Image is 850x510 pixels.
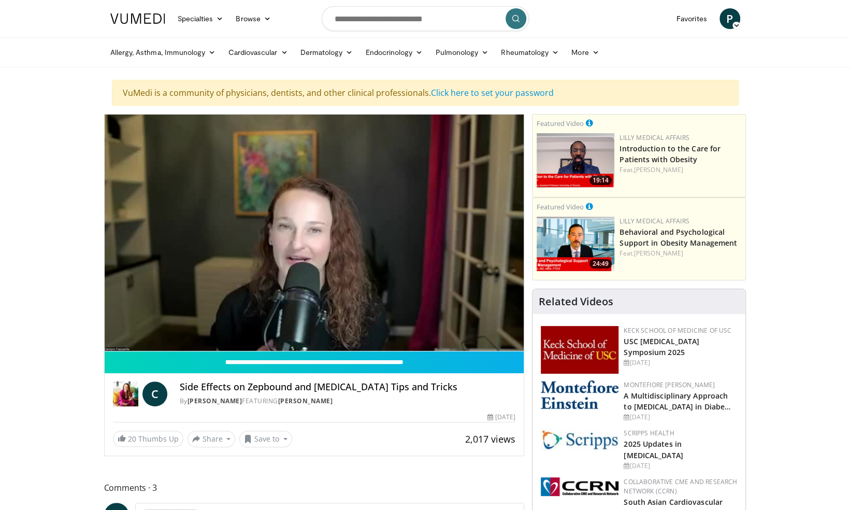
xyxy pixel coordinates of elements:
img: acc2e291-ced4-4dd5-b17b-d06994da28f3.png.150x105_q85_crop-smart_upscale.png [537,133,614,188]
a: Specialties [171,8,230,29]
a: USC [MEDICAL_DATA] Symposium 2025 [624,336,699,357]
div: [DATE] [624,413,737,422]
small: Featured Video [537,119,584,128]
div: [DATE] [624,358,737,367]
a: Behavioral and Psychological Support in Obesity Management [620,227,737,248]
span: 20 [128,434,136,444]
a: [PERSON_NAME] [634,165,683,174]
img: 7b941f1f-d101-407a-8bfa-07bd47db01ba.png.150x105_q85_autocrop_double_scale_upscale_version-0.2.jpg [541,326,618,374]
h4: Related Videos [539,295,613,308]
img: ba3304f6-7838-4e41-9c0f-2e31ebde6754.png.150x105_q85_crop-smart_upscale.png [537,217,614,271]
div: Feat. [620,165,741,175]
img: VuMedi Logo [110,13,165,24]
span: 24:49 [589,259,612,268]
input: Search topics, interventions [322,6,529,31]
a: Scripps Health [624,429,674,437]
a: Favorites [670,8,713,29]
a: Lilly Medical Affairs [620,133,689,142]
a: P [719,8,740,29]
a: More [565,42,605,63]
div: By FEATURING [180,396,515,406]
span: 19:14 [589,176,612,185]
a: Cardiovascular [222,42,294,63]
a: A Multidisciplinary Approach to [MEDICAL_DATA] in Diabe… [624,391,731,412]
a: 19:14 [537,133,614,188]
a: Rheumatology [495,42,565,63]
img: c9f2b0b7-b02a-4276-a72a-b0cbb4230bc1.jpg.150x105_q85_autocrop_double_scale_upscale_version-0.2.jpg [541,429,618,450]
span: Comments 3 [104,481,525,494]
div: [DATE] [487,413,515,422]
a: Keck School of Medicine of USC [624,326,731,335]
img: b0142b4c-93a1-4b58-8f91-5265c282693c.png.150x105_q85_autocrop_double_scale_upscale_version-0.2.png [541,380,618,409]
a: Endocrinology [359,42,429,63]
button: Share [188,431,236,447]
a: 2025 Updates in [MEDICAL_DATA] [624,439,683,460]
a: Allergy, Asthma, Immunology [104,42,222,63]
small: Featured Video [537,202,584,211]
div: Feat. [620,249,741,258]
a: Collaborative CME and Research Network (CCRN) [624,477,737,495]
a: Pulmonology [429,42,495,63]
img: a04ee3ba-8487-4636-b0fb-5e8d268f3737.png.150x105_q85_autocrop_double_scale_upscale_version-0.2.png [541,477,618,496]
video-js: Video Player [105,115,524,351]
img: Dr. Carolynn Francavilla [113,381,138,406]
div: [DATE] [624,461,737,471]
a: Montefiore [PERSON_NAME] [624,380,715,389]
a: Lilly Medical Affairs [620,217,689,225]
button: Save to [239,431,292,447]
h4: Side Effects on Zepbound and [MEDICAL_DATA] Tips and Tricks [180,381,515,393]
a: 20 Thumbs Up [113,431,183,447]
a: Click here to set your password [431,87,554,98]
a: Browse [229,8,277,29]
a: C [142,381,167,406]
span: 2,017 views [465,433,515,445]
a: [PERSON_NAME] [188,396,242,405]
a: Dermatology [294,42,359,63]
a: Introduction to the Care for Patients with Obesity [620,144,721,164]
div: VuMedi is a community of physicians, dentists, and other clinical professionals. [112,80,739,106]
a: [PERSON_NAME] [634,249,683,258]
a: [PERSON_NAME] [278,396,333,405]
a: 24:49 [537,217,614,271]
